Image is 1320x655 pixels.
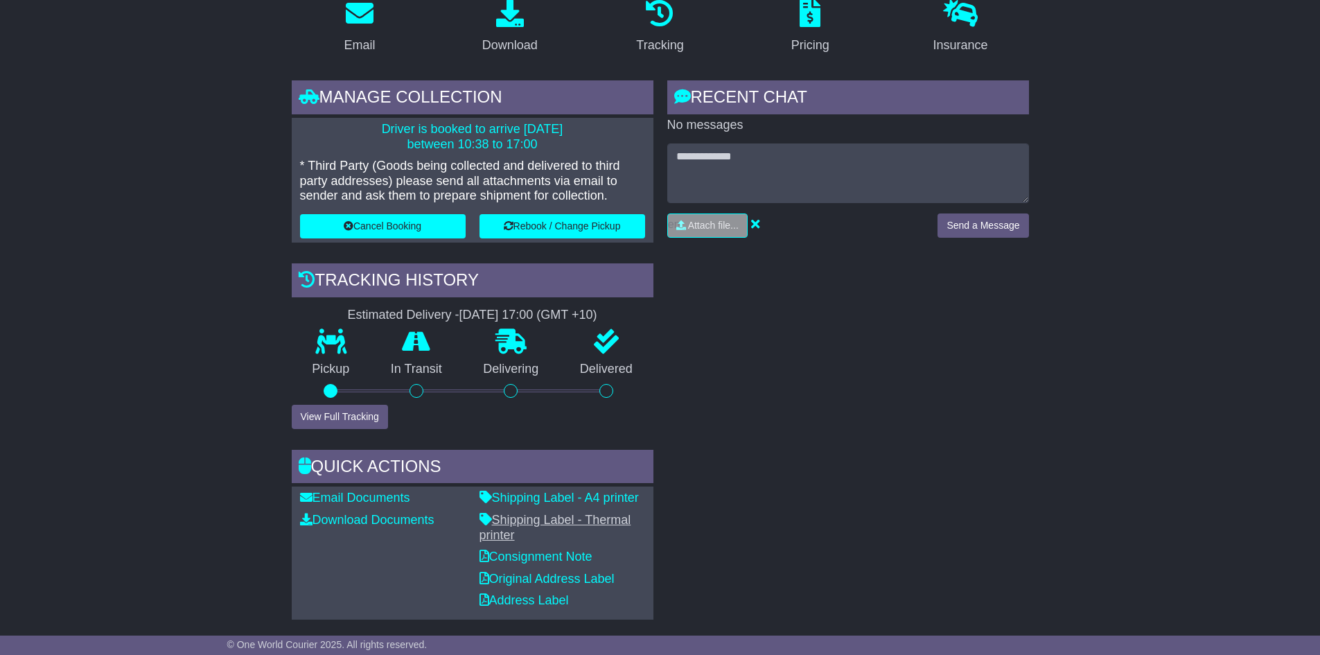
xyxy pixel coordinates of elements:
a: Shipping Label - Thermal printer [479,513,631,542]
a: Address Label [479,593,569,607]
p: Delivered [559,362,653,377]
div: Pricing [791,36,829,55]
p: Delivering [463,362,560,377]
div: Estimated Delivery - [292,308,653,323]
div: Quick Actions [292,450,653,487]
div: RECENT CHAT [667,80,1029,118]
div: Download [482,36,538,55]
button: Rebook / Change Pickup [479,214,645,238]
span: © One World Courier 2025. All rights reserved. [227,639,428,650]
div: Email [344,36,375,55]
div: Insurance [933,36,988,55]
button: Send a Message [938,213,1028,238]
p: Driver is booked to arrive [DATE] between 10:38 to 17:00 [300,122,645,152]
button: Cancel Booking [300,214,466,238]
p: No messages [667,118,1029,133]
div: [DATE] 17:00 (GMT +10) [459,308,597,323]
a: Consignment Note [479,550,592,564]
p: Pickup [292,362,371,377]
a: Shipping Label - A4 printer [479,491,639,505]
a: Download Documents [300,513,434,527]
div: Tracking history [292,263,653,301]
p: In Transit [370,362,463,377]
div: Tracking [636,36,683,55]
div: Manage collection [292,80,653,118]
p: * Third Party (Goods being collected and delivered to third party addresses) please send all atta... [300,159,645,204]
a: Email Documents [300,491,410,505]
a: Original Address Label [479,572,615,586]
button: View Full Tracking [292,405,388,429]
